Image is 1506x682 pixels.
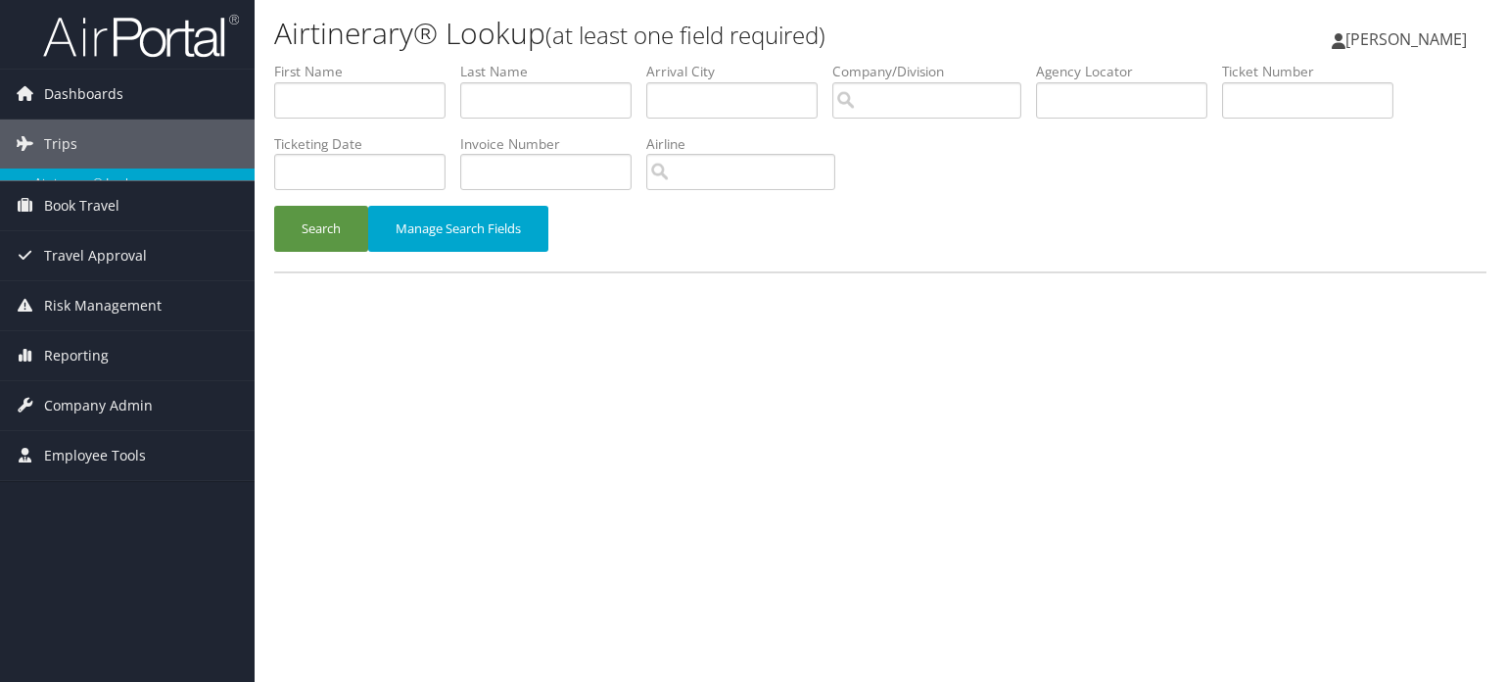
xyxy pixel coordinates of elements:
span: Employee Tools [44,431,146,480]
span: [PERSON_NAME] [1345,28,1467,50]
small: (at least one field required) [545,19,825,51]
span: Dashboards [44,70,123,119]
button: Search [274,206,368,252]
label: Airline [646,134,850,154]
span: Company Admin [44,381,153,430]
label: Last Name [460,62,646,81]
label: Company/Division [832,62,1036,81]
span: Book Travel [44,181,119,230]
a: [PERSON_NAME] [1332,10,1486,69]
span: Trips [44,120,77,169]
h1: Airtinerary® Lookup [274,13,1082,54]
label: Invoice Number [460,134,646,154]
label: Agency Locator [1036,62,1222,81]
span: Risk Management [44,281,162,330]
button: Manage Search Fields [368,206,548,252]
label: First Name [274,62,460,81]
label: Arrival City [646,62,832,81]
label: Ticketing Date [274,134,460,154]
span: Travel Approval [44,231,147,280]
label: Ticket Number [1222,62,1408,81]
img: airportal-logo.png [43,13,239,59]
span: Reporting [44,331,109,380]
